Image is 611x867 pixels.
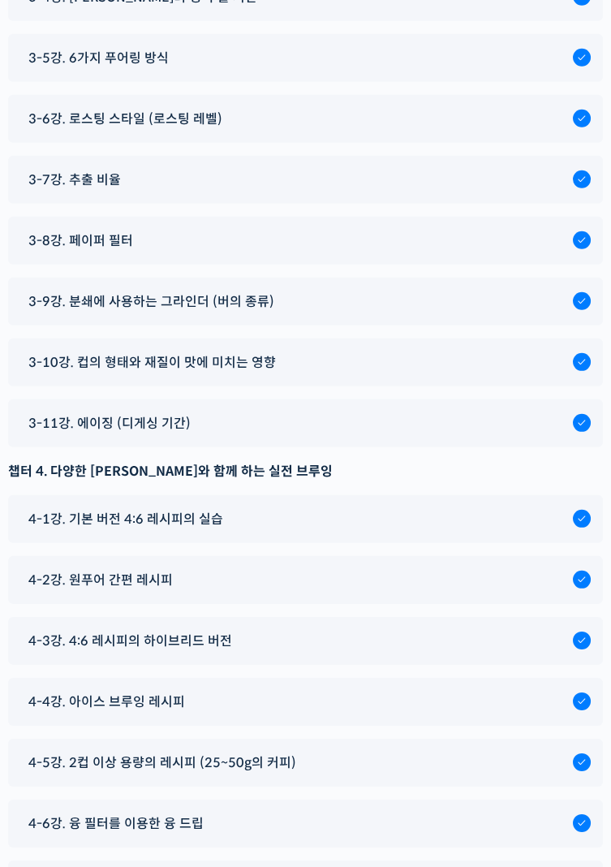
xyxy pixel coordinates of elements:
[20,169,591,191] a: 3-7강. 추출 비율
[20,412,591,434] a: 3-11강. 에이징 (디게싱 기간)
[20,352,591,373] a: 3-10강. 컵의 형태와 재질이 맛에 미치는 영향
[28,230,133,252] span: 3-8강. 페이퍼 필터
[20,108,591,130] a: 3-6강. 로스팅 스타일 (로스팅 레벨)
[28,813,204,835] span: 4-6강. 융 필터를 이용한 융 드립
[28,352,276,373] span: 3-10강. 컵의 형태와 재질이 맛에 미치는 영향
[28,47,169,69] span: 3-5강. 6가지 푸어링 방식
[28,630,232,652] span: 4-3강. 4:6 레시피의 하이브리드 버전
[251,539,270,552] span: 설정
[20,630,591,652] a: 4-3강. 4:6 레시피의 하이브리드 버전
[107,515,209,555] a: 대화
[28,169,121,191] span: 3-7강. 추출 비율
[5,515,107,555] a: 홈
[20,691,591,713] a: 4-4강. 아이스 브루잉 레시피
[209,515,312,555] a: 설정
[28,412,191,434] span: 3-11강. 에이징 (디게싱 기간)
[8,460,603,482] div: 챕터 4. 다양한 [PERSON_NAME]와 함께 하는 실전 브루잉
[28,569,173,591] span: 4-2강. 원푸어 간편 레시피
[20,291,591,313] a: 3-9강. 분쇄에 사용하는 그라인더 (버의 종류)
[28,508,223,530] span: 4-1강. 기본 버전 4:6 레시피의 실습
[20,569,591,591] a: 4-2강. 원푸어 간편 레시피
[20,752,591,774] a: 4-5강. 2컵 이상 용량의 레시피 (25~50g의 커피)
[148,540,168,553] span: 대화
[51,539,61,552] span: 홈
[20,230,591,252] a: 3-8강. 페이퍼 필터
[20,813,591,835] a: 4-6강. 융 필터를 이용한 융 드립
[20,508,591,530] a: 4-1강. 기본 버전 4:6 레시피의 실습
[28,108,222,130] span: 3-6강. 로스팅 스타일 (로스팅 레벨)
[28,752,296,774] span: 4-5강. 2컵 이상 용량의 레시피 (25~50g의 커피)
[28,291,274,313] span: 3-9강. 분쇄에 사용하는 그라인더 (버의 종류)
[20,47,591,69] a: 3-5강. 6가지 푸어링 방식
[28,691,185,713] span: 4-4강. 아이스 브루잉 레시피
